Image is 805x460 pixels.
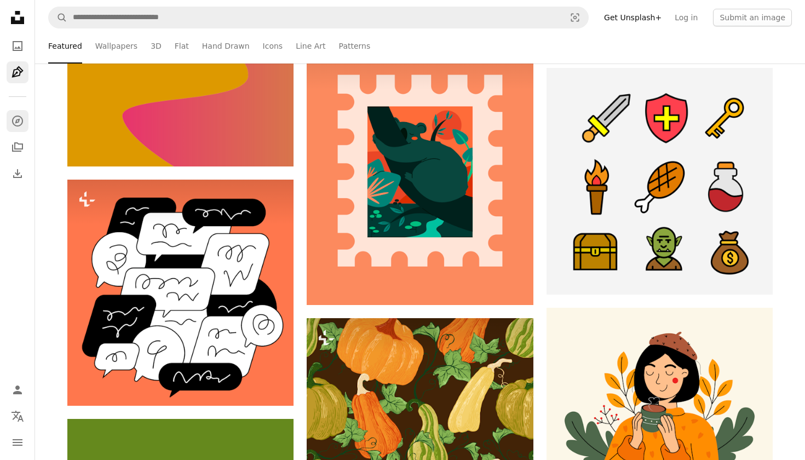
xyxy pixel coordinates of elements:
[307,36,533,305] img: A stamp with a picture of a bear on it
[7,136,28,158] a: Collections
[7,110,28,132] a: Explore
[7,379,28,401] a: Log in / Sign up
[7,35,28,57] a: Photos
[95,28,137,64] a: Wallpapers
[7,432,28,453] button: Menu
[7,163,28,185] a: Download History
[307,398,533,407] a: Assorted pumpkins and gourds with green leaves
[67,287,294,297] a: A bunch of black and white speech bubbles
[597,9,668,26] a: Get Unsplash+
[339,28,371,64] a: Patterns
[7,61,28,83] a: Illustrations
[175,28,189,64] a: Flat
[202,28,250,64] a: Hand Drawn
[296,28,325,64] a: Line Art
[307,165,533,175] a: A stamp with a picture of a bear on it
[7,7,28,31] a: Home — Unsplash
[547,68,773,294] img: Game icons: sword, shield, key, torch, food, potion, chest, goblin, money
[151,28,162,64] a: 3D
[547,416,773,426] a: Woman in orange sweater holding warm mug with eyes closed
[7,405,28,427] button: Language
[48,7,589,28] form: Find visuals sitewide
[67,180,294,406] img: A bunch of black and white speech bubbles
[263,28,283,64] a: Icons
[668,9,704,26] a: Log in
[49,7,67,28] button: Search Unsplash
[547,176,773,186] a: Game icons: sword, shield, key, torch, food, potion, chest, goblin, money
[713,9,792,26] button: Submit an image
[562,7,588,28] button: Visual search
